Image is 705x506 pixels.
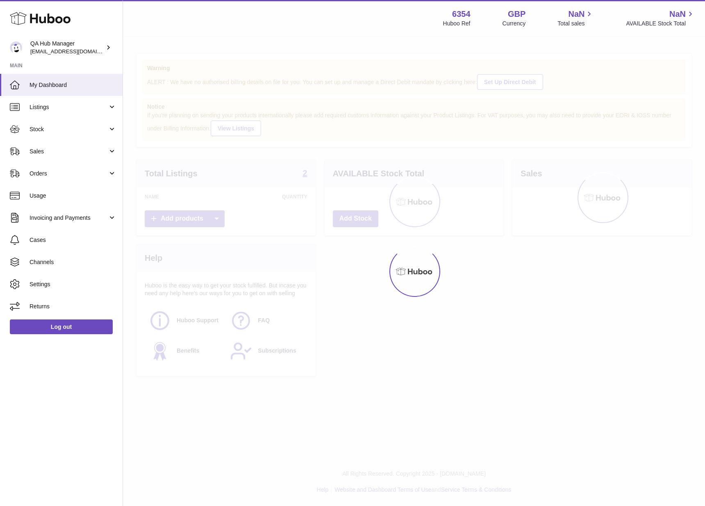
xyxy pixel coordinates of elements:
a: NaN AVAILABLE Stock Total [626,9,695,27]
span: Usage [30,192,116,200]
span: Orders [30,170,108,178]
span: Cases [30,236,116,244]
strong: GBP [508,9,525,20]
span: My Dashboard [30,81,116,89]
span: NaN [568,9,584,20]
div: QA Hub Manager [30,40,104,55]
span: Channels [30,258,116,266]
span: AVAILABLE Stock Total [626,20,695,27]
span: Stock [30,125,108,133]
span: Returns [30,303,116,310]
span: Listings [30,103,108,111]
span: Settings [30,280,116,288]
a: NaN Total sales [557,9,594,27]
div: Currency [503,20,526,27]
span: Total sales [557,20,594,27]
div: Huboo Ref [443,20,471,27]
a: Log out [10,319,113,334]
strong: 6354 [452,9,471,20]
span: Sales [30,148,108,155]
img: QATestClient@huboo.co.uk [10,41,22,54]
span: [EMAIL_ADDRESS][DOMAIN_NAME] [30,48,121,55]
span: Invoicing and Payments [30,214,108,222]
span: NaN [669,9,686,20]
